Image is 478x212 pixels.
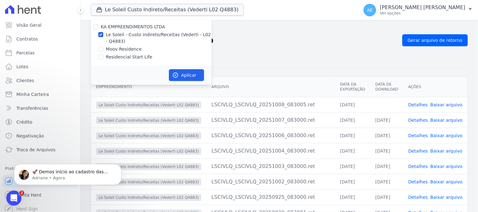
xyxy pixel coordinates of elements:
td: [DATE] [335,112,370,128]
span: Lotes [16,64,28,70]
label: Moov Residence [106,46,142,53]
span: AE [367,8,373,12]
span: Le Soleil Custo Indireto/Receitas (Vederti L02 Q4883) [96,148,201,155]
a: Baixar arquivo [430,179,463,184]
td: [DATE] [371,189,403,205]
span: 🚀 Demos início ao cadastro das Contas Digitais Arke! Iniciamos a abertura para clientes do modelo... [27,18,108,154]
a: Contratos [3,33,78,45]
span: Crédito [16,119,32,125]
span: Minha Carteira [16,91,49,98]
button: AE [PERSON_NAME] [PERSON_NAME] Ver opções [359,1,478,19]
td: [DATE] [335,97,370,112]
div: LSCIVLQ_LSCIVLQ_20251002_083000.ret [211,178,330,186]
a: Detalhes [408,102,428,107]
a: Negativação [3,130,78,142]
span: Clientes [16,77,34,84]
a: Crédito [3,116,78,128]
th: Data de Download [371,77,403,97]
a: Troca de Arquivos [3,143,78,156]
td: [DATE] [335,143,370,159]
p: Ver opções [380,11,465,16]
span: Parcelas [16,50,35,56]
a: Minha Carteira [3,88,78,101]
td: [DATE] [371,143,403,159]
div: LSCIVLQ_LSCIVLQ_20251007_083000.ret [211,116,330,124]
span: Le Soleil Custo Indireto/Receitas (Vederti L02 Q4883) [96,132,201,139]
p: [PERSON_NAME] [PERSON_NAME] [380,4,465,11]
td: [DATE] [335,174,370,189]
div: LSCIVLQ_LSCIVLQ_20251003_083000.ret [211,163,330,170]
span: Conta Hent [16,192,41,198]
span: Le Soleil Custo Indireto/Receitas (Vederti L02 Q4883) [96,179,201,186]
div: LSCIVLQ_LSCIVLQ_20251006_083000.ret [211,132,330,139]
button: Aplicar [169,69,204,81]
span: Visão Geral [16,22,42,28]
td: [DATE] [335,128,370,143]
span: Transferências [16,105,48,111]
iframe: Intercom live chat [6,191,21,206]
a: Detalhes [408,118,428,123]
th: Empreendimento [91,77,206,97]
span: Le Soleil Custo Indireto/Receitas (Vederti L02 Q4883) [96,163,201,170]
td: [DATE] [371,159,403,174]
span: Le Soleil Custo Indireto/Receitas (Vederti L02 Q4883) [96,117,201,124]
a: Transferências [3,102,78,114]
th: Ações [403,77,468,97]
span: Contratos [16,36,38,42]
div: LSCIVLQ_LSCIVLQ_20251008_083005.ret [211,101,330,109]
a: Detalhes [408,179,428,184]
button: Le Soleil Custo Indireto/Receitas (Vederti L02 Q4883) [91,4,244,16]
a: Baixar arquivo [430,148,463,153]
a: Baixar arquivo [430,118,463,123]
a: Baixar arquivo [430,102,463,107]
span: Le Soleil Custo Indireto/Receitas (Vederti L02 Q4883) [96,194,201,201]
a: Lotes [3,60,78,73]
a: Recebíveis [3,175,78,187]
h2: Exportações de Retorno [91,35,397,46]
span: Negativação [16,133,44,139]
td: [DATE] [371,174,403,189]
iframe: Intercom notifications mensagem [5,151,131,195]
a: Detalhes [408,133,428,138]
div: LSCIVLQ_LSCIVLQ_20250925_083000.ret [211,193,330,201]
label: Le Soleil - Custo Indireto/Receitas (Vederti - L02 - Q4883) [106,31,212,45]
a: Parcelas [3,47,78,59]
a: Detalhes [408,195,428,200]
nav: Breadcrumb [91,25,468,32]
th: Data da Exportação [335,77,370,97]
a: Baixar arquivo [430,164,463,169]
a: Gerar arquivo de retorno [402,34,468,46]
span: Troca de Arquivos [16,147,55,153]
td: [DATE] [335,159,370,174]
a: Detalhes [408,164,428,169]
a: Baixar arquivo [430,133,463,138]
label: Residencial Start Life [106,54,153,60]
span: Gerar arquivo de retorno [408,37,463,43]
td: [DATE] [335,189,370,205]
a: Conta Hent [3,189,78,201]
a: Clientes [3,74,78,87]
td: [DATE] [371,112,403,128]
th: Arquivo [206,77,335,97]
td: [DATE] [371,128,403,143]
a: Visão Geral [3,19,78,31]
div: LSCIVLQ_LSCIVLQ_20251004_083000.ret [211,147,330,155]
label: KA EMPREENDIMENTOS LTDA [101,24,165,29]
a: Detalhes [408,148,428,153]
p: Message from Adriane, sent Agora [27,24,109,30]
span: Le Soleil Custo Indireto/Receitas (Vederti L02 Q4883) [96,102,201,109]
span: 2 [19,191,24,196]
a: Baixar arquivo [430,195,463,200]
